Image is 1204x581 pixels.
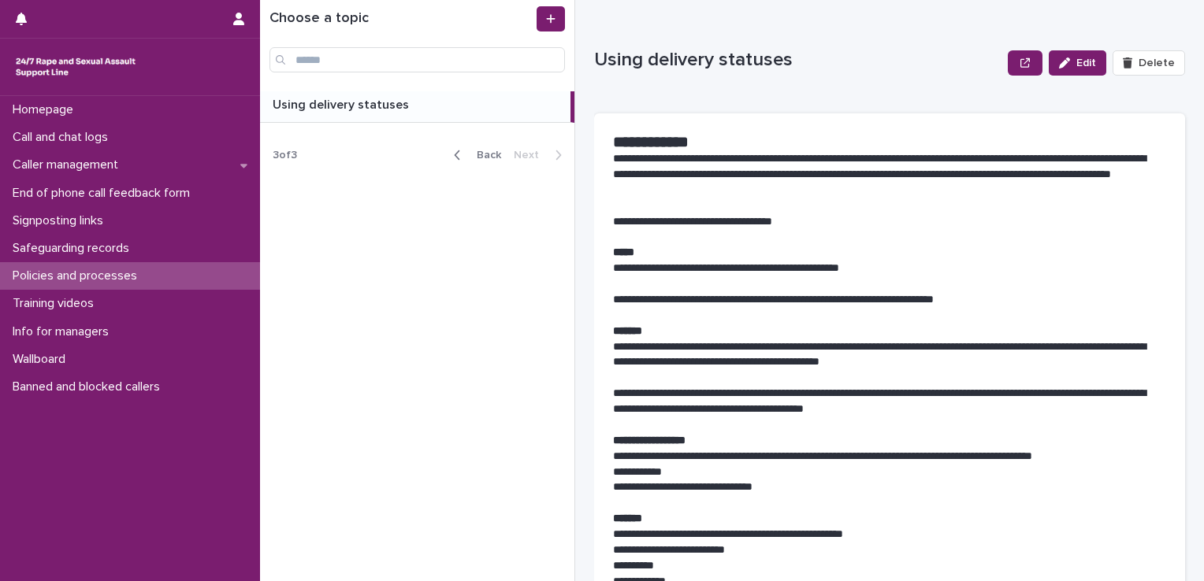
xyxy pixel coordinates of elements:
a: Using delivery statusesUsing delivery statuses [260,91,574,123]
p: Banned and blocked callers [6,379,173,394]
p: Wallboard [6,352,78,367]
p: Training videos [6,296,106,311]
p: 3 of 3 [260,136,310,175]
span: Next [514,150,548,161]
span: Delete [1139,57,1175,68]
img: rhQMoQhaT3yELyF149Cw [13,51,139,83]
p: Safeguarding records [6,241,142,256]
p: Caller management [6,157,131,172]
button: Back [441,148,507,162]
span: Edit [1076,57,1096,68]
p: Signposting links [6,213,116,228]
p: Info for managers [6,324,121,339]
button: Delete [1113,50,1185,76]
p: Homepage [6,102,86,117]
button: Edit [1049,50,1106,76]
p: Using delivery statuses [273,94,412,113]
p: End of phone call feedback form [6,186,203,201]
span: Back [467,150,501,161]
p: Call and chat logs [6,130,121,145]
button: Next [507,148,574,162]
p: Policies and processes [6,268,150,283]
h1: Choose a topic [269,10,533,28]
p: Using delivery statuses [594,49,1001,72]
input: Search [269,47,565,72]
